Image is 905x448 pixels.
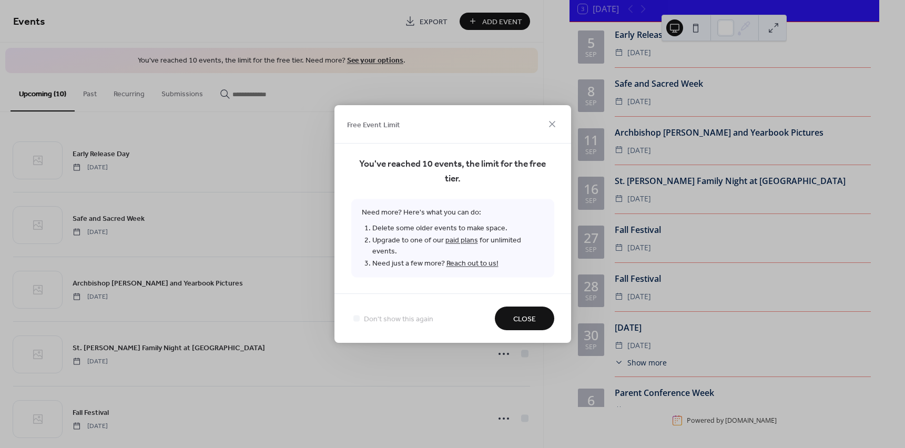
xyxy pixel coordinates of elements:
[372,235,544,258] li: Upgrade to one of our for unlimited events.
[513,314,536,325] span: Close
[446,257,499,271] a: Reach out to us!
[347,119,400,130] span: Free Event Limit
[364,314,433,325] span: Don't show this again
[351,157,554,187] span: You've reached 10 events, the limit for the free tier.
[351,199,554,278] span: Need more? Here's what you can do:
[495,307,554,330] button: Close
[372,222,544,235] li: Delete some older events to make space.
[372,258,544,270] li: Need just a few more?
[445,233,478,248] a: paid plans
